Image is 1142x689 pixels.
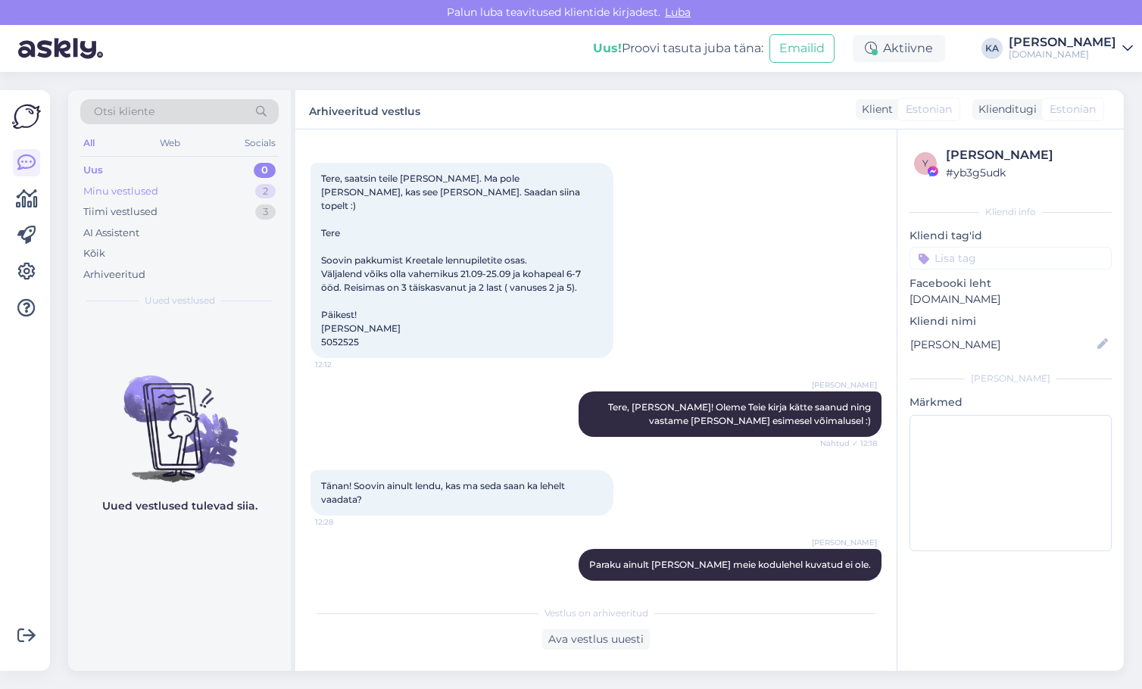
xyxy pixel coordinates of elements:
div: Klient [856,101,893,117]
div: Ava vestlus uuesti [542,629,650,650]
span: Otsi kliente [94,104,154,120]
div: Kõik [83,246,105,261]
span: Nähtud ✓ 12:47 [818,581,877,593]
span: Tere, [PERSON_NAME]! Oleme Teie kirja kätte saanud ning vastame [PERSON_NAME] esimesel võimalusel :) [608,401,873,426]
img: No chats [68,348,291,485]
span: y [922,157,928,169]
p: Uued vestlused tulevad siia. [102,498,257,514]
span: Luba [660,5,695,19]
p: Märkmed [910,394,1112,410]
span: Paraku ainult [PERSON_NAME] meie kodulehel kuvatud ei ole. [589,559,871,570]
div: Web [157,133,183,153]
a: [PERSON_NAME][DOMAIN_NAME] [1009,36,1133,61]
b: Uus! [593,41,622,55]
div: 3 [255,204,276,220]
div: Uus [83,163,103,178]
div: Socials [242,133,279,153]
div: [DOMAIN_NAME] [1009,48,1116,61]
div: Arhiveeritud [83,267,145,282]
div: Proovi tasuta juba täna: [593,39,763,58]
div: AI Assistent [83,226,139,241]
div: 2 [255,184,276,199]
label: Arhiveeritud vestlus [309,99,420,120]
p: Facebooki leht [910,276,1112,291]
span: Tere, saatsin teile [PERSON_NAME]. Ma pole [PERSON_NAME], kas see [PERSON_NAME]. Saadan siina top... [321,173,583,348]
span: Nähtud ✓ 12:18 [820,438,877,449]
button: Emailid [769,34,835,63]
div: # yb3g5udk [946,164,1107,181]
div: 0 [254,163,276,178]
div: [PERSON_NAME] [910,372,1112,385]
span: Tänan! Soovin ainult lendu, kas ma seda saan ka lehelt vaadata? [321,480,567,505]
div: KA [981,38,1003,59]
span: 12:12 [315,359,372,370]
p: Kliendi nimi [910,313,1112,329]
div: Minu vestlused [83,184,158,199]
span: 12:28 [315,516,372,528]
span: Estonian [906,101,952,117]
p: [DOMAIN_NAME] [910,291,1112,307]
input: Lisa nimi [910,336,1094,353]
div: [PERSON_NAME] [946,146,1107,164]
div: All [80,133,98,153]
p: Kliendi tag'id [910,228,1112,244]
img: Askly Logo [12,102,41,131]
span: Estonian [1050,101,1096,117]
span: [PERSON_NAME] [812,379,877,391]
div: Aktiivne [853,35,945,62]
span: Vestlus on arhiveeritud [544,606,648,620]
div: Klienditugi [972,101,1037,117]
div: [PERSON_NAME] [1009,36,1116,48]
input: Lisa tag [910,247,1112,270]
span: [PERSON_NAME] [812,537,877,548]
div: Kliendi info [910,205,1112,219]
span: Uued vestlused [145,294,215,307]
div: Tiimi vestlused [83,204,158,220]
